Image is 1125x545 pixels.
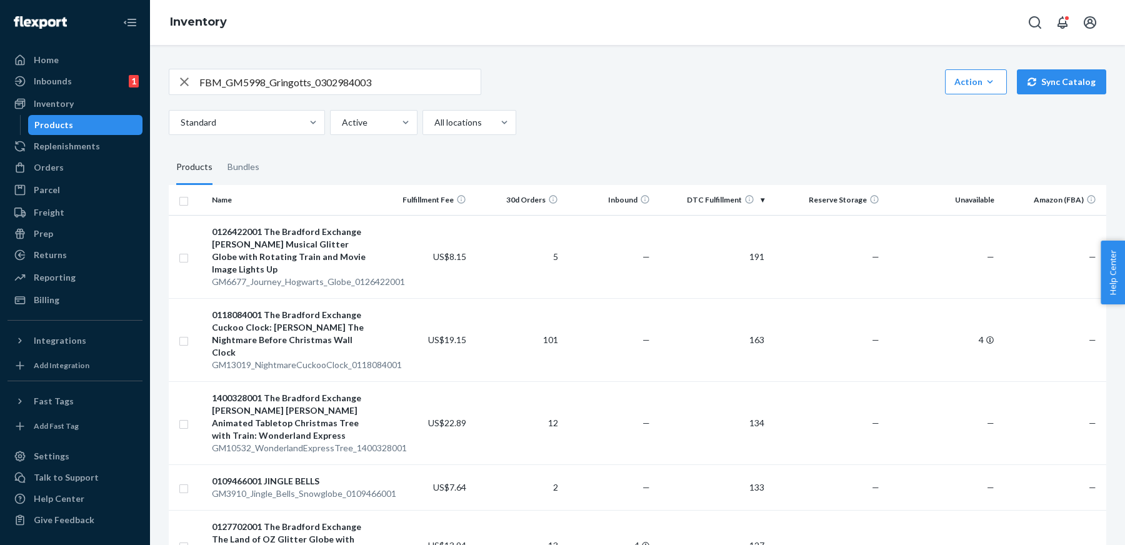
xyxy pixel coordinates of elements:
[7,267,142,287] a: Reporting
[7,446,142,466] a: Settings
[642,251,650,262] span: —
[7,510,142,530] button: Give Feedback
[227,150,259,185] div: Bundles
[7,202,142,222] a: Freight
[379,185,471,215] th: Fulfillment Fee
[1101,241,1125,304] button: Help Center
[34,471,99,484] div: Talk to Support
[7,157,142,177] a: Orders
[433,116,434,129] input: All locations
[207,185,379,215] th: Name
[34,249,67,261] div: Returns
[987,251,994,262] span: —
[199,69,481,94] input: Search inventory by name or sku
[212,226,374,276] div: 0126422001 The Bradford Exchange [PERSON_NAME] Musical Glitter Globe with Rotating Train and Movi...
[34,140,100,152] div: Replenishments
[471,215,563,298] td: 5
[999,185,1106,215] th: Amazon (FBA)
[642,482,650,492] span: —
[14,16,67,29] img: Flexport logo
[7,331,142,351] button: Integrations
[34,421,79,431] div: Add Fast Tag
[655,464,770,510] td: 133
[433,482,466,492] span: US$7.64
[563,185,655,215] th: Inbound
[7,391,142,411] button: Fast Tags
[642,417,650,428] span: —
[7,50,142,70] a: Home
[1050,10,1075,35] button: Open notifications
[212,475,374,487] div: 0109466001 JINGLE BELLS
[7,467,142,487] a: Talk to Support
[34,161,64,174] div: Orders
[34,360,89,371] div: Add Integration
[655,298,770,381] td: 163
[1022,10,1047,35] button: Open Search Box
[428,417,466,428] span: US$22.89
[7,180,142,200] a: Parcel
[170,15,227,29] a: Inventory
[34,450,69,462] div: Settings
[1077,10,1102,35] button: Open account menu
[987,417,994,428] span: —
[872,334,879,345] span: —
[212,392,374,442] div: 1400328001 The Bradford Exchange [PERSON_NAME] [PERSON_NAME] Animated Tabletop Christmas Tree wit...
[954,76,997,88] div: Action
[872,417,879,428] span: —
[34,119,73,131] div: Products
[212,359,374,371] div: GM13019_NightmareCuckooClock_0118084001
[34,514,94,526] div: Give Feedback
[34,227,53,240] div: Prep
[471,185,563,215] th: 30d Orders
[1017,69,1106,94] button: Sync Catalog
[7,245,142,265] a: Returns
[872,251,879,262] span: —
[212,487,374,500] div: GM3910_Jingle_Bells_Snowglobe_0109466001
[433,251,466,262] span: US$8.15
[428,334,466,345] span: US$19.15
[341,116,342,129] input: Active
[34,395,74,407] div: Fast Tags
[7,290,142,310] a: Billing
[34,184,60,196] div: Parcel
[34,492,84,505] div: Help Center
[34,206,64,219] div: Freight
[34,271,76,284] div: Reporting
[884,298,999,381] td: 4
[471,464,563,510] td: 2
[7,136,142,156] a: Replenishments
[7,224,142,244] a: Prep
[34,54,59,66] div: Home
[7,356,142,376] a: Add Integration
[7,71,142,91] a: Inbounds1
[7,416,142,436] a: Add Fast Tag
[212,276,374,288] div: GM6677_Journey_Hogwarts_Globe_0126422001
[34,97,74,110] div: Inventory
[945,69,1007,94] button: Action
[179,116,181,129] input: Standard
[34,75,72,87] div: Inbounds
[7,489,142,509] a: Help Center
[872,482,879,492] span: —
[160,4,237,41] ol: breadcrumbs
[212,442,374,454] div: GM10532_WonderlandExpressTree_1400328001
[655,381,770,464] td: 134
[34,334,86,347] div: Integrations
[7,94,142,114] a: Inventory
[212,309,374,359] div: 0118084001 The Bradford Exchange Cuckoo Clock: [PERSON_NAME] The Nightmare Before Christmas Wall ...
[884,185,999,215] th: Unavailable
[129,75,139,87] div: 1
[655,185,770,215] th: DTC Fulfillment
[642,334,650,345] span: —
[987,482,994,492] span: —
[1089,334,1096,345] span: —
[769,185,884,215] th: Reserve Storage
[34,294,59,306] div: Billing
[471,381,563,464] td: 12
[117,10,142,35] button: Close Navigation
[176,150,212,185] div: Products
[655,215,770,298] td: 191
[471,298,563,381] td: 101
[28,115,143,135] a: Products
